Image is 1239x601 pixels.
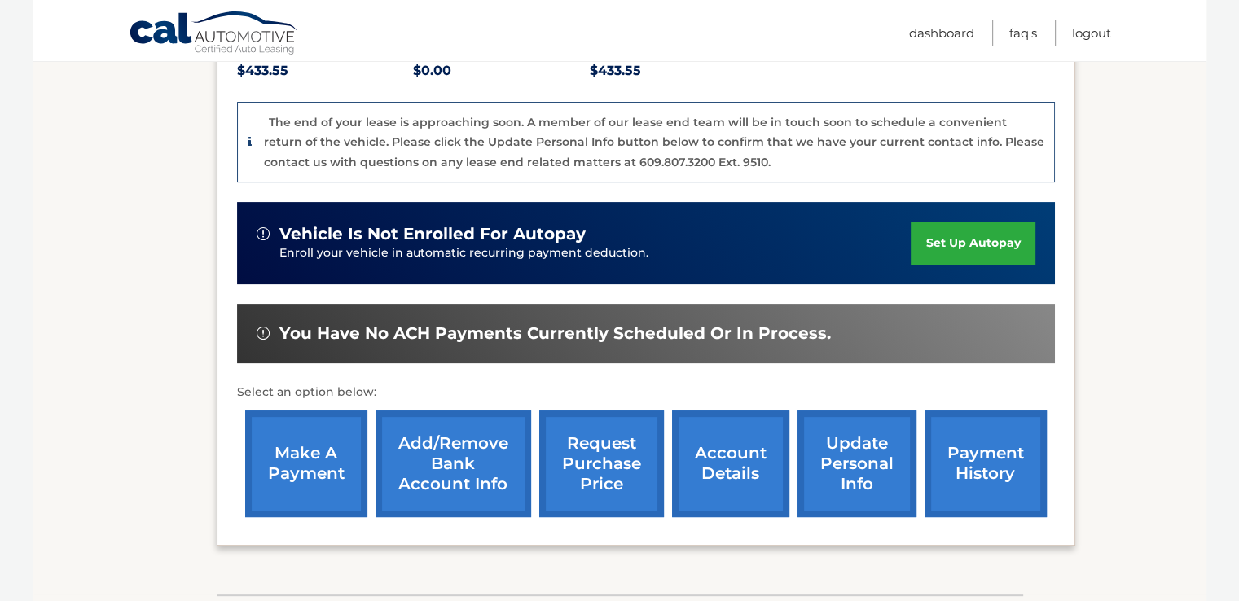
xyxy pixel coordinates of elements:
[590,59,767,82] p: $433.55
[376,410,531,517] a: Add/Remove bank account info
[925,410,1047,517] a: payment history
[237,59,414,82] p: $433.55
[797,410,916,517] a: update personal info
[1072,20,1111,46] a: Logout
[413,59,590,82] p: $0.00
[1009,20,1037,46] a: FAQ's
[279,224,586,244] span: vehicle is not enrolled for autopay
[539,410,664,517] a: request purchase price
[911,222,1035,265] a: set up autopay
[257,327,270,340] img: alert-white.svg
[909,20,974,46] a: Dashboard
[264,115,1044,169] p: The end of your lease is approaching soon. A member of our lease end team will be in touch soon t...
[245,410,367,517] a: make a payment
[672,410,789,517] a: account details
[279,244,912,262] p: Enroll your vehicle in automatic recurring payment deduction.
[129,11,300,58] a: Cal Automotive
[257,227,270,240] img: alert-white.svg
[279,323,831,344] span: You have no ACH payments currently scheduled or in process.
[237,383,1055,402] p: Select an option below:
